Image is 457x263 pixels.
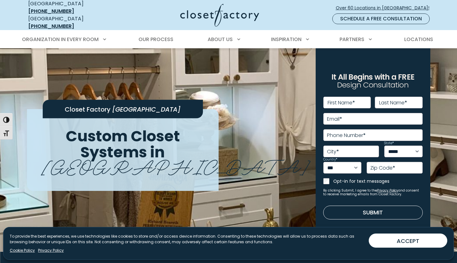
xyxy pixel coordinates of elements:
[404,36,433,43] span: Locations
[377,188,398,193] a: Privacy Policy
[65,105,111,114] span: Closet Factory
[271,36,302,43] span: Inspiration
[331,72,414,82] span: It All Begins with a FREE
[336,5,434,11] span: Over 60 Locations in [GEOGRAPHIC_DATA]!
[139,36,173,43] span: Our Process
[38,248,64,253] a: Privacy Policy
[208,36,233,43] span: About Us
[335,3,435,13] a: Over 60 Locations in [GEOGRAPHIC_DATA]!
[18,31,440,48] nav: Primary Menu
[10,234,364,245] p: To provide the best experiences, we use technologies like cookies to store and/or access device i...
[112,105,181,114] span: [GEOGRAPHIC_DATA]
[180,4,259,27] img: Closet Factory Logo
[327,133,366,138] label: Phone Number
[333,178,423,184] label: Opt-in for text messages
[327,117,342,122] label: Email
[41,151,310,179] span: [GEOGRAPHIC_DATA]
[337,80,409,90] span: Design Consultation
[384,142,394,145] label: State
[323,189,423,196] small: By clicking Submit, I agree to the and consent to receive marketing emails from Closet Factory.
[28,23,74,30] a: [PHONE_NUMBER]
[22,36,99,43] span: Organization in Every Room
[10,248,35,253] a: Cookie Policy
[369,234,447,248] button: ACCEPT
[66,126,180,163] span: Custom Closet Systems in
[327,149,339,154] label: City
[340,36,364,43] span: Partners
[370,166,395,171] label: Zip Code
[28,15,119,30] div: [GEOGRAPHIC_DATA]
[332,13,430,24] a: Schedule a Free Consultation
[328,100,355,105] label: First Name
[28,8,74,15] a: [PHONE_NUMBER]
[379,100,407,105] label: Last Name
[323,158,337,161] label: Country
[323,206,423,219] button: Submit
